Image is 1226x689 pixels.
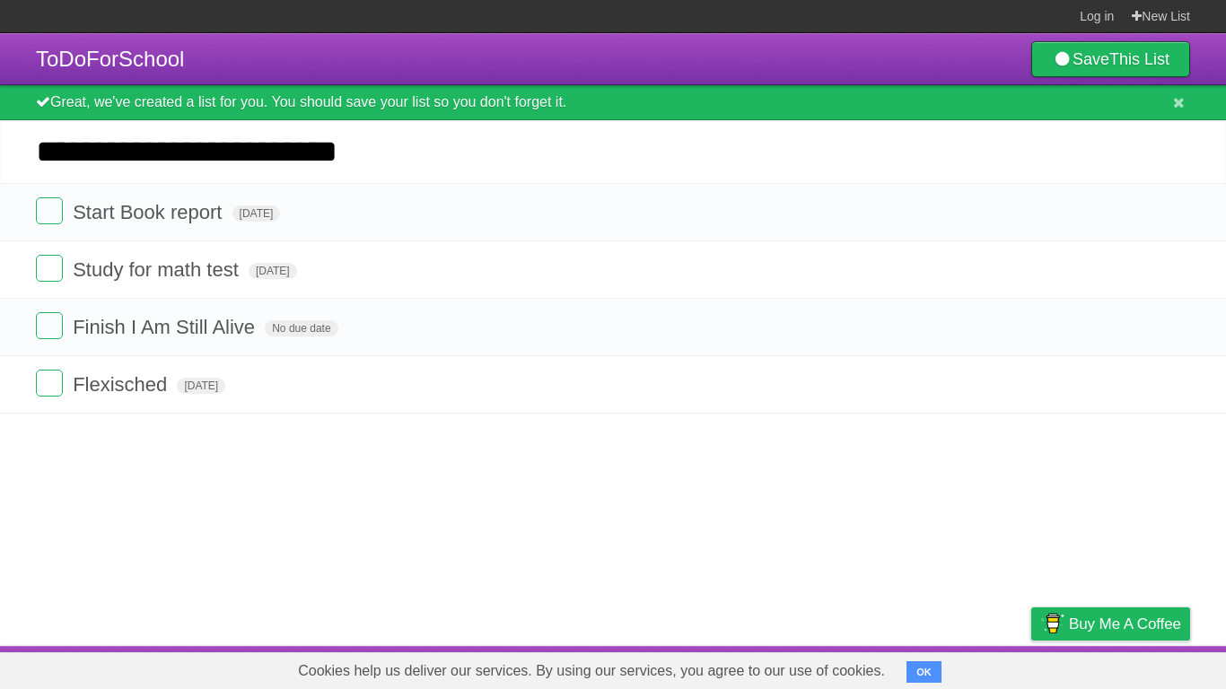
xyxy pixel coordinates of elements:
[1031,41,1190,77] a: SaveThis List
[73,316,259,338] span: Finish I Am Still Alive
[906,661,941,683] button: OK
[36,47,184,71] span: ToDoForSchool
[265,320,337,336] span: No due date
[1031,607,1190,641] a: Buy me a coffee
[36,197,63,224] label: Done
[232,205,281,222] span: [DATE]
[249,263,297,279] span: [DATE]
[73,373,171,396] span: Flexisched
[36,370,63,397] label: Done
[280,653,903,689] span: Cookies help us deliver our services. By using our services, you agree to our use of cookies.
[73,258,243,281] span: Study for math test
[73,201,226,223] span: Start Book report
[1008,650,1055,685] a: Privacy
[36,255,63,282] label: Done
[1077,650,1190,685] a: Suggest a feature
[36,312,63,339] label: Done
[852,650,924,685] a: Developers
[947,650,986,685] a: Terms
[1109,50,1169,68] b: This List
[177,378,225,394] span: [DATE]
[1069,608,1181,640] span: Buy me a coffee
[1040,608,1064,639] img: Buy me a coffee
[793,650,830,685] a: About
